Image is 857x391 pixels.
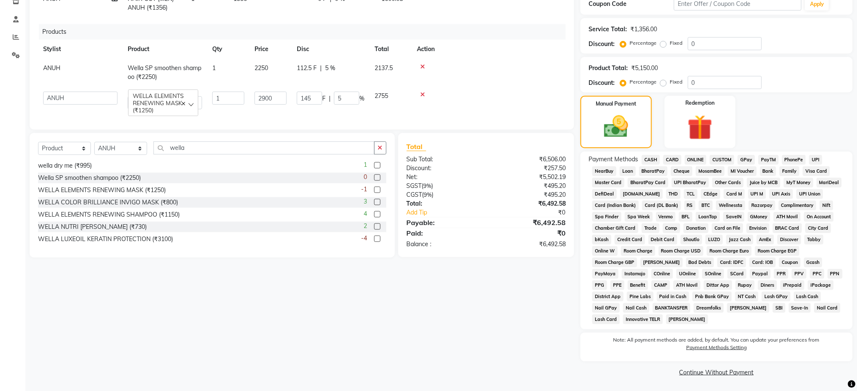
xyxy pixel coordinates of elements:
[486,182,572,190] div: ₹495.20
[659,246,704,256] span: Room Charge USD
[592,280,607,290] span: PPG
[592,235,611,244] span: bKash
[684,223,709,233] span: Donation
[249,40,292,59] th: Price
[625,212,653,222] span: Spa Week
[749,201,775,210] span: Razorpay
[623,315,663,324] span: Innovative TELR
[621,246,655,256] span: Room Charge
[364,160,367,169] span: 1
[779,201,817,210] span: Complimentary
[38,198,178,207] div: WELLA COLOR BRILLIANCE INVIGO MASK (₹800)
[38,223,147,231] div: WELLA NUTRI [PERSON_NAME] (₹730)
[710,155,734,165] span: CUSTOM
[486,228,572,238] div: ₹0
[38,210,180,219] div: WELLA ELEMENTS RENEWING SHAMPOO (₹1150)
[693,292,732,301] span: Pnb Bank GPay
[582,368,851,377] a: Continue Without Payment
[750,258,776,267] span: Card: IOB
[38,186,166,195] div: WELLA ELEMENTS RENEWING MASK (₹1250)
[592,269,619,279] span: PayMaya
[642,155,660,165] span: CASH
[364,209,367,218] span: 4
[712,223,743,233] span: Card on File
[400,228,486,238] div: Paid:
[123,40,207,59] th: Product
[814,303,841,313] span: Nail Card
[375,64,393,72] span: 2137.5
[670,78,683,86] label: Fixed
[672,178,709,187] span: UPI BharatPay
[676,269,699,279] span: UOnline
[589,40,615,49] div: Discount:
[153,141,375,155] input: Search or Scan
[400,199,486,208] div: Total:
[666,315,709,324] span: [PERSON_NAME]
[769,189,793,199] span: UPI Axis
[748,189,767,199] span: UPI M
[724,189,745,199] span: Card M
[702,269,724,279] span: SOnline
[630,78,657,86] label: Percentage
[359,94,364,103] span: %
[38,161,92,170] div: wella dry me (₹995)
[370,40,412,59] th: Total
[699,201,713,210] span: BTC
[653,303,691,313] span: BANKTANSFER
[780,166,800,176] span: Family
[808,280,834,290] span: iPackage
[424,191,432,198] span: 9%
[486,173,572,182] div: ₹5,502.19
[674,280,701,290] span: ATH Movil
[652,280,670,290] span: CAMP
[592,246,618,256] span: Online W
[38,174,141,182] div: Wella SP smoothen shampoo (₹2250)
[782,155,806,165] span: PhonePe
[809,155,822,165] span: UPI
[38,235,173,244] div: WELLA LUXEOIL KERATIN PROTECTION (₹3100)
[712,178,744,187] span: Other Cards
[297,64,317,73] span: 112.5 F
[407,191,422,198] span: CGST
[320,64,322,73] span: |
[501,208,572,217] div: ₹0
[400,240,486,249] div: Balance :
[666,189,681,199] span: THD
[656,212,676,222] span: Venmo
[805,223,831,233] span: City Card
[779,258,801,267] span: Coupon
[592,303,620,313] span: Nail GPay
[623,303,649,313] span: Nail Cash
[717,258,746,267] span: Card: IDFC
[596,100,636,108] label: Manual Payment
[592,315,620,324] span: Lash Card
[592,223,638,233] span: Chamber Gift Card
[687,344,747,351] label: Payment Methods Setting
[694,303,724,313] span: Dreamfolks
[592,166,616,176] span: NearBuy
[592,258,637,267] span: Room Charge GBP
[773,223,802,233] span: BRAC Card
[597,113,636,141] img: _cash.svg
[322,94,326,103] span: F
[780,280,805,290] span: iPrepaid
[804,258,823,267] span: Gcash
[486,240,572,249] div: ₹6,492.58
[486,199,572,208] div: ₹6,492.58
[631,25,657,34] div: ₹1,356.00
[758,280,777,290] span: Diners
[728,269,747,279] span: SCard
[486,164,572,173] div: ₹257.50
[325,64,335,73] span: 5 %
[757,235,775,244] span: AmEx
[685,201,696,210] span: RS
[671,166,693,176] span: Cheque
[486,155,572,164] div: ₹6,506.00
[657,292,690,301] span: Paid in Cash
[361,234,367,243] span: -4
[681,235,702,244] span: Shoutlo
[696,166,725,176] span: MosamBee
[641,258,683,267] span: [PERSON_NAME]
[784,178,813,187] span: MyT Money
[133,92,183,114] span: WELLA ELEMENTS RENEWING MASK (₹1250)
